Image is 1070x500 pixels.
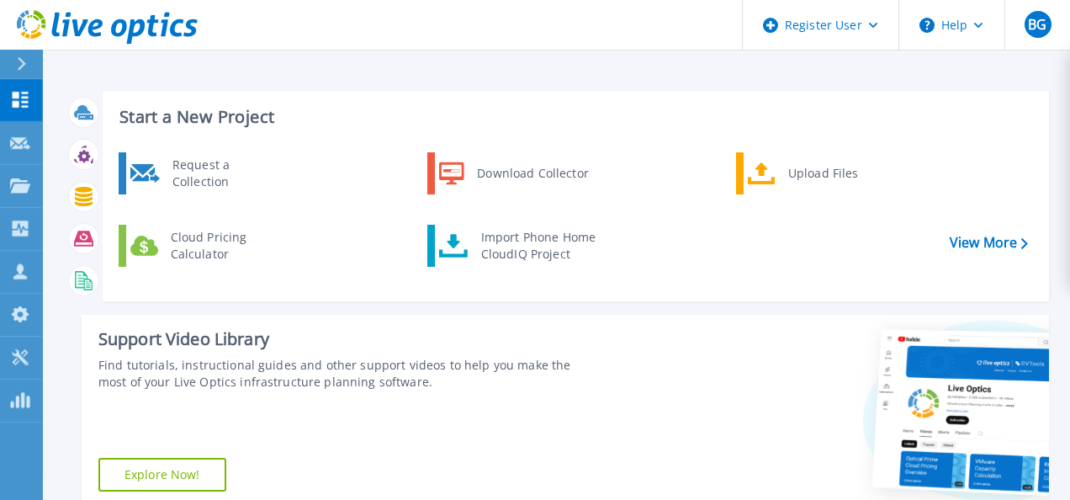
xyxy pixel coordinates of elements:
a: Cloud Pricing Calculator [119,225,291,267]
span: BG [1028,18,1046,31]
div: Support Video Library [98,328,601,350]
div: Find tutorials, instructional guides and other support videos to help you make the most of your L... [98,357,601,391]
a: Download Collector [427,152,600,194]
h3: Start a New Project [119,108,1027,126]
a: Explore Now! [98,458,226,492]
div: Request a Collection [164,157,287,190]
a: View More [950,235,1028,251]
div: Import Phone Home CloudIQ Project [473,229,604,263]
div: Cloud Pricing Calculator [162,229,287,263]
a: Request a Collection [119,152,291,194]
div: Download Collector [469,157,596,190]
div: Upload Files [780,157,904,190]
a: Upload Files [736,152,908,194]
